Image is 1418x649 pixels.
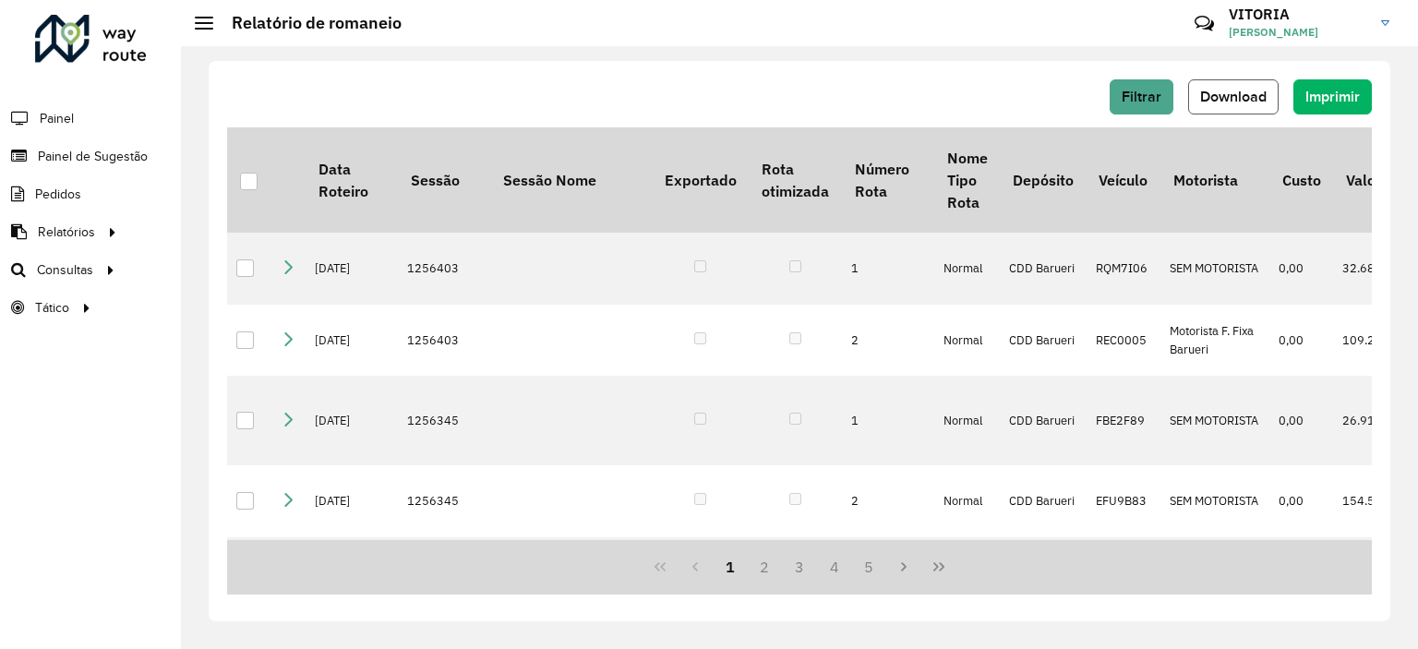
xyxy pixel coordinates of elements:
[921,549,956,584] button: Last Page
[306,537,398,609] td: [DATE]
[1087,127,1160,233] th: Veículo
[1087,376,1160,465] td: FBE2F89
[886,549,921,584] button: Next Page
[1269,233,1333,305] td: 0,00
[1333,233,1417,305] td: 32.688,80
[213,13,402,33] h2: Relatório de romaneio
[1184,4,1224,43] a: Contato Rápido
[1269,465,1333,537] td: 0,00
[842,233,934,305] td: 1
[398,127,490,233] th: Sessão
[713,549,748,584] button: 1
[1333,465,1417,537] td: 154.510,20
[934,465,1000,537] td: Normal
[1087,537,1160,609] td: REC0005
[1269,537,1333,609] td: 0,00
[934,127,1000,233] th: Nome Tipo Rota
[934,537,1000,609] td: Normal
[1000,465,1086,537] td: CDD Barueri
[398,537,490,609] td: 1256345
[1293,79,1372,114] button: Imprimir
[1000,233,1086,305] td: CDD Barueri
[1000,305,1086,377] td: CDD Barueri
[1160,537,1269,609] td: Motorista F. Fixa Barueri
[782,549,817,584] button: 3
[842,127,934,233] th: Número Rota
[934,376,1000,465] td: Normal
[934,233,1000,305] td: Normal
[35,298,69,318] span: Tático
[306,465,398,537] td: [DATE]
[306,376,398,465] td: [DATE]
[842,465,934,537] td: 2
[40,109,74,128] span: Painel
[1229,24,1367,41] span: [PERSON_NAME]
[398,465,490,537] td: 1256345
[934,305,1000,377] td: Normal
[38,222,95,242] span: Relatórios
[1333,127,1417,233] th: Valor
[1269,376,1333,465] td: 0,00
[749,127,841,233] th: Rota otimizada
[747,549,782,584] button: 2
[842,305,934,377] td: 2
[1087,465,1160,537] td: EFU9B83
[1333,376,1417,465] td: 26.912,43
[1110,79,1173,114] button: Filtrar
[37,260,93,280] span: Consultas
[1160,305,1269,377] td: Motorista F. Fixa Barueri
[1160,127,1269,233] th: Motorista
[1333,537,1417,609] td: 114.636,60
[1122,89,1161,104] span: Filtrar
[398,305,490,377] td: 1256403
[306,233,398,305] td: [DATE]
[1087,233,1160,305] td: RQM7I06
[1160,233,1269,305] td: SEM MOTORISTA
[1229,6,1367,23] h3: VITORIA
[842,537,934,609] td: 3
[1000,127,1086,233] th: Depósito
[1333,305,1417,377] td: 109.254,60
[306,305,398,377] td: [DATE]
[35,185,81,204] span: Pedidos
[1269,305,1333,377] td: 0,00
[1269,127,1333,233] th: Custo
[842,376,934,465] td: 1
[1000,376,1086,465] td: CDD Barueri
[852,549,887,584] button: 5
[1188,79,1279,114] button: Download
[38,147,148,166] span: Painel de Sugestão
[1087,305,1160,377] td: REC0005
[398,233,490,305] td: 1256403
[1200,89,1267,104] span: Download
[1160,465,1269,537] td: SEM MOTORISTA
[490,127,652,233] th: Sessão Nome
[1160,376,1269,465] td: SEM MOTORISTA
[817,549,852,584] button: 4
[306,127,398,233] th: Data Roteiro
[398,376,490,465] td: 1256345
[652,127,749,233] th: Exportado
[1000,537,1086,609] td: CDD Barueri
[1305,89,1360,104] span: Imprimir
